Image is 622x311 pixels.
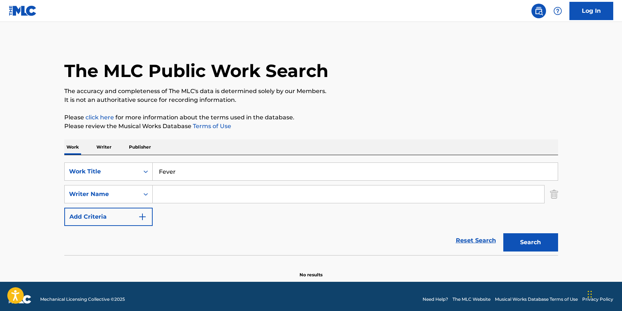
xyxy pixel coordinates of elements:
p: Work [64,139,81,155]
form: Search Form [64,162,558,255]
a: Terms of Use [191,123,231,130]
img: 9d2ae6d4665cec9f34b9.svg [138,212,147,221]
img: MLC Logo [9,5,37,16]
div: Drag [588,283,592,305]
p: Please review the Musical Works Database [64,122,558,131]
button: Add Criteria [64,208,153,226]
div: Help [550,4,565,18]
a: Log In [569,2,613,20]
p: It is not an authoritative source for recording information. [64,96,558,104]
img: search [534,7,543,15]
span: Mechanical Licensing Collective © 2025 [40,296,125,303]
a: Public Search [531,4,546,18]
iframe: Chat Widget [585,276,622,311]
a: Reset Search [452,233,500,249]
div: Work Title [69,167,135,176]
p: Please for more information about the terms used in the database. [64,113,558,122]
p: Publisher [127,139,153,155]
p: Writer [94,139,114,155]
a: Privacy Policy [582,296,613,303]
a: The MLC Website [453,296,491,303]
button: Search [503,233,558,252]
img: help [553,7,562,15]
h1: The MLC Public Work Search [64,60,328,82]
div: Writer Name [69,190,135,199]
p: No results [299,263,323,278]
a: Need Help? [423,296,448,303]
a: click here [85,114,114,121]
img: Delete Criterion [550,185,558,203]
p: The accuracy and completeness of The MLC's data is determined solely by our Members. [64,87,558,96]
a: Musical Works Database Terms of Use [495,296,578,303]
